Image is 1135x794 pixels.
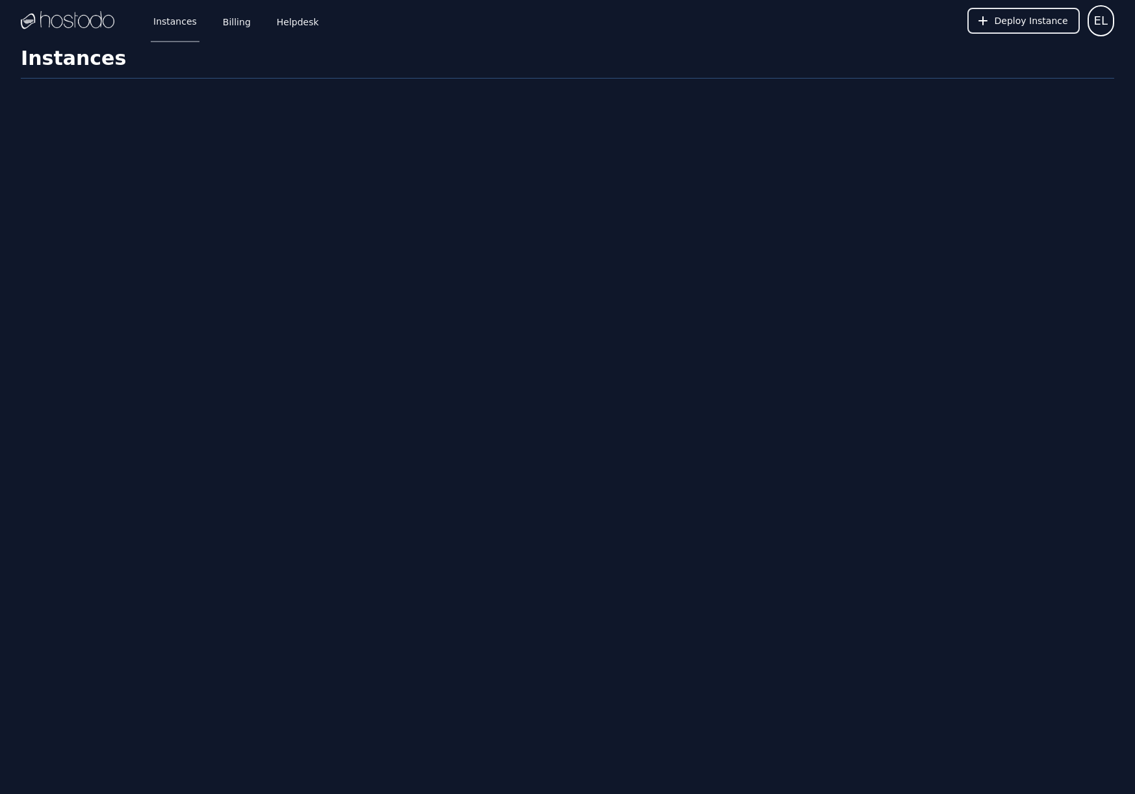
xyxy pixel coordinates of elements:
span: Deploy Instance [995,14,1068,27]
span: EL [1094,12,1108,30]
img: Logo [21,11,114,31]
button: User menu [1088,5,1114,36]
h1: Instances [21,47,1114,79]
button: Deploy Instance [967,8,1080,34]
